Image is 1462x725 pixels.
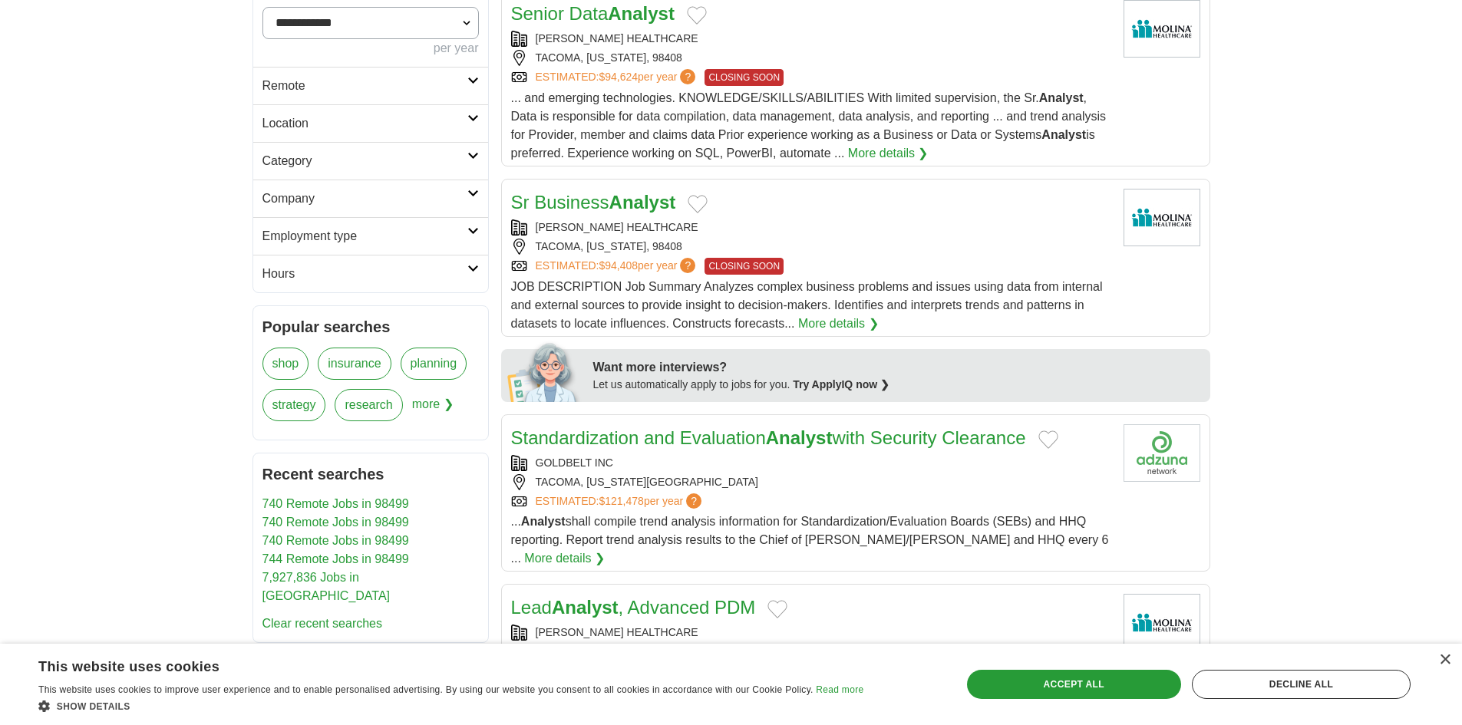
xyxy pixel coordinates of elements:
[262,571,391,602] a: 7,927,836 Jobs in [GEOGRAPHIC_DATA]
[253,142,488,180] a: Category
[688,195,708,213] button: Add to favorite jobs
[38,684,814,695] span: This website uses cookies to improve user experience and to enable personalised advertising. By u...
[599,259,638,272] span: $94,408
[1124,189,1200,246] img: Molina Healthcare logo
[511,515,1109,565] span: ... shall compile trend analysis information for Standardization/Evaluation Boards (SEBs) and HHQ...
[511,597,756,618] a: LeadAnalyst, Advanced PDM
[793,378,889,391] a: Try ApplyIQ now ❯
[262,617,383,630] a: Clear recent searches
[1192,670,1411,699] div: Decline all
[705,258,784,275] span: CLOSING SOON
[401,348,467,380] a: planning
[253,104,488,142] a: Location
[767,600,787,618] button: Add to favorite jobs
[38,653,825,676] div: This website uses cookies
[552,597,619,618] strong: Analyst
[318,348,391,380] a: insurance
[1038,430,1058,449] button: Add to favorite jobs
[253,217,488,255] a: Employment type
[262,497,409,510] a: 740 Remote Jobs in 98499
[599,71,638,83] span: $94,624
[511,427,1026,448] a: Standardization and EvaluationAnalystwith Security Clearance
[511,91,1107,160] span: ... and emerging technologies. KNOWLEDGE/SKILLS/ABILITIES With limited supervision, the Sr. , Dat...
[335,389,402,421] a: research
[766,427,833,448] strong: Analyst
[967,670,1181,699] div: Accept all
[262,315,479,338] h2: Popular searches
[798,315,879,333] a: More details ❯
[687,6,707,25] button: Add to favorite jobs
[524,549,605,568] a: More details ❯
[262,516,409,529] a: 740 Remote Jobs in 98499
[507,341,582,402] img: apply-iq-scientist.png
[511,50,1111,66] div: TACOMA, [US_STATE], 98408
[511,239,1111,255] div: TACOMA, [US_STATE], 98408
[593,358,1201,377] div: Want more interviews?
[536,626,698,638] a: [PERSON_NAME] HEALTHCARE
[57,701,130,712] span: Show details
[680,258,695,273] span: ?
[608,3,675,24] strong: Analyst
[412,389,454,430] span: more ❯
[253,255,488,292] a: Hours
[262,265,467,283] h2: Hours
[1041,128,1086,141] strong: Analyst
[511,280,1103,330] span: JOB DESCRIPTION Job Summary Analyzes complex business problems and issues using data from interna...
[593,377,1201,393] div: Let us automatically apply to jobs for you.
[1039,91,1084,104] strong: Analyst
[253,180,488,217] a: Company
[599,495,643,507] span: $121,478
[1124,424,1200,482] img: Company logo
[705,69,784,86] span: CLOSING SOON
[521,515,566,528] strong: Analyst
[536,258,699,275] a: ESTIMATED:$94,408per year?
[816,684,863,695] a: Read more, opens a new window
[262,227,467,246] h2: Employment type
[262,39,479,58] div: per year
[253,67,488,104] a: Remote
[262,389,326,421] a: strategy
[262,77,467,95] h2: Remote
[262,534,409,547] a: 740 Remote Jobs in 98499
[511,192,676,213] a: Sr BusinessAnalyst
[536,32,698,44] a: [PERSON_NAME] HEALTHCARE
[511,3,675,24] a: Senior DataAnalyst
[511,474,1111,490] div: TACOMA, [US_STATE][GEOGRAPHIC_DATA]
[262,552,409,565] a: 744 Remote Jobs in 98499
[262,152,467,170] h2: Category
[38,698,863,713] div: Show details
[609,192,676,213] strong: Analyst
[262,348,309,380] a: shop
[511,455,1111,471] div: GOLDBELT INC
[262,114,467,133] h2: Location
[262,189,467,208] h2: Company
[680,69,695,84] span: ?
[536,221,698,233] a: [PERSON_NAME] HEALTHCARE
[1439,654,1450,666] div: Close
[848,144,929,163] a: More details ❯
[536,69,699,86] a: ESTIMATED:$94,624per year?
[262,463,479,486] h2: Recent searches
[1124,594,1200,651] img: Molina Healthcare logo
[536,493,705,509] a: ESTIMATED:$121,478per year?
[686,493,701,509] span: ?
